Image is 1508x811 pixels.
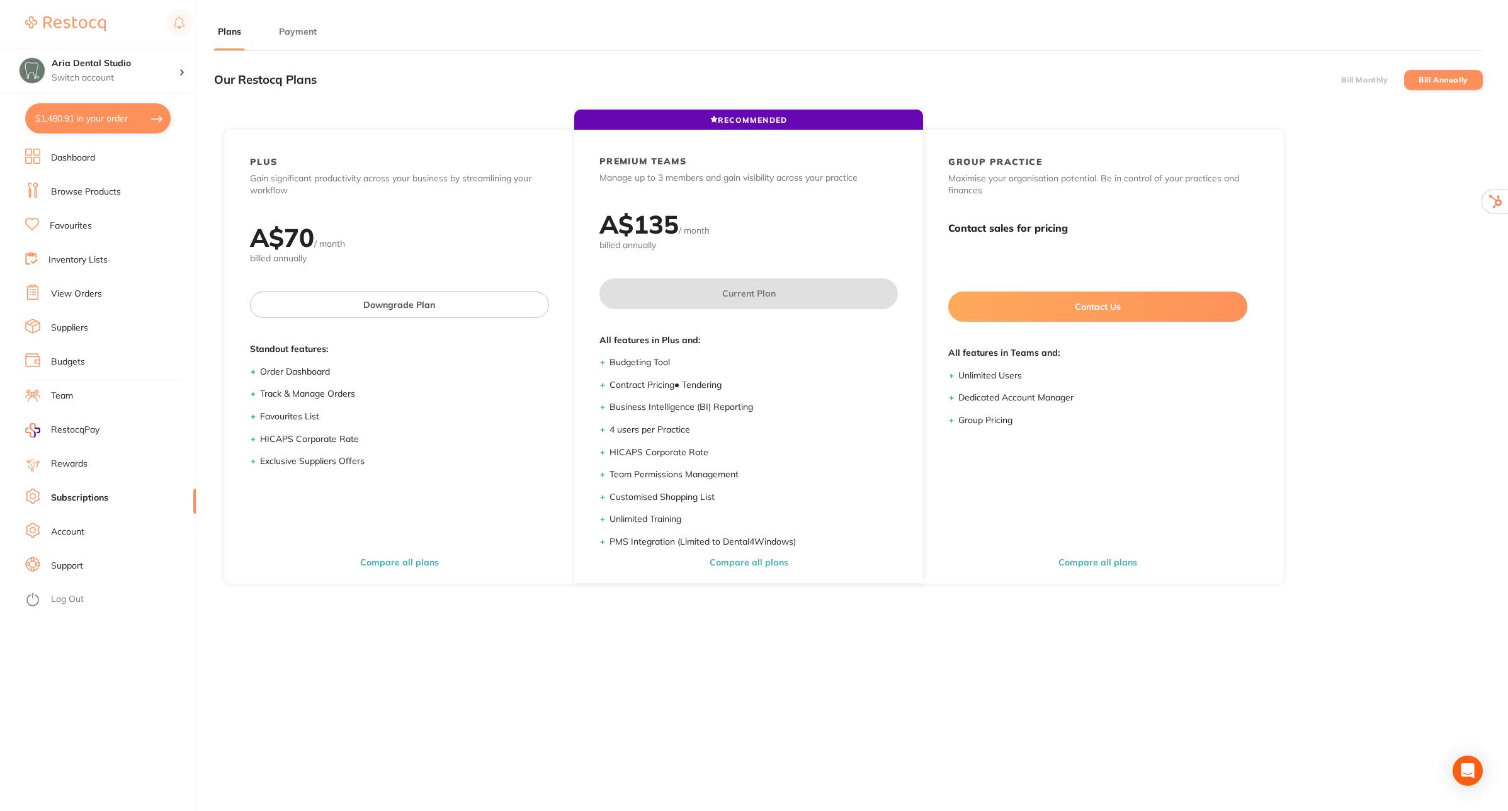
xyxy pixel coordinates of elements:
h2: A$ 135 [599,208,679,240]
label: Bill Annually [1419,76,1468,84]
span: billed annually [250,252,549,265]
button: Payment [275,26,320,38]
img: RestocqPay [25,423,40,438]
span: / month [679,225,710,236]
a: Support [51,560,83,572]
li: Team Permissions Management [609,468,899,481]
button: Compare all plans [1055,557,1141,568]
h2: A$ 70 [250,222,314,253]
li: Contract Pricing ● Tendering [609,379,899,392]
img: Restocq Logo [25,16,106,31]
a: Log Out [51,593,84,606]
button: Plans [214,26,245,38]
button: Log Out [25,590,192,610]
span: billed annually [599,239,899,252]
a: RestocqPay [25,423,99,438]
span: RECOMMENDED [710,115,787,125]
a: Inventory Lists [48,254,108,266]
h3: Contact sales for pricing [948,222,1247,234]
li: Business Intelligence (BI) Reporting [609,401,899,414]
li: Dedicated Account Manager [958,392,1247,404]
a: Dashboard [51,152,95,164]
li: Group Pricing [958,414,1247,427]
h4: Aria Dental Studio [52,57,179,70]
li: Favourites List [260,411,549,423]
img: Aria Dental Studio [20,58,45,83]
button: Downgrade Plan [250,292,549,318]
li: Track & Manage Orders [260,388,549,400]
li: Exclusive Suppliers Offers [260,455,549,468]
h3: Our Restocq Plans [214,73,317,87]
p: Manage up to 3 members and gain visibility across your practice [599,172,899,184]
button: Compare all plans [706,557,792,568]
a: Team [51,390,73,402]
button: Contact Us [948,292,1247,322]
label: Bill Monthly [1341,76,1388,84]
span: All features in Teams and: [948,347,1247,360]
a: Rewards [51,458,88,470]
span: All features in Plus and: [599,334,899,347]
a: Suppliers [51,322,88,334]
li: Order Dashboard [260,366,549,378]
p: Gain significant productivity across your business by streamlining your workflow [250,173,549,197]
li: 4 users per Practice [609,424,899,436]
a: Budgets [51,356,85,368]
h2: PREMIUM TEAMS [599,156,686,167]
a: View Orders [51,288,102,300]
li: Unlimited Training [609,513,899,526]
span: RestocqPay [51,424,99,436]
button: Compare all plans [356,557,443,568]
a: Browse Products [51,186,121,198]
a: Account [51,526,84,538]
li: HICAPS Corporate Rate [260,433,549,446]
a: Restocq Logo [25,9,106,38]
button: Current Plan [599,278,899,309]
h2: GROUP PRACTICE [948,156,1042,167]
li: Budgeting Tool [609,356,899,369]
li: HICAPS Corporate Rate [609,446,899,459]
p: Switch account [52,72,179,84]
li: Customised Shopping List [609,491,899,504]
a: Favourites [50,220,92,232]
li: Unlimited Users [958,370,1247,382]
a: Subscriptions [51,492,108,504]
li: PMS Integration (Limited to Dental4Windows) [609,536,899,548]
div: Open Intercom Messenger [1453,756,1483,786]
button: $1,480.91 in your order [25,103,171,133]
h2: PLUS [250,156,278,167]
span: / month [314,238,345,249]
p: Maximise your organisation potential. Be in control of your practices and finances [948,173,1247,197]
span: Standout features: [250,343,549,356]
